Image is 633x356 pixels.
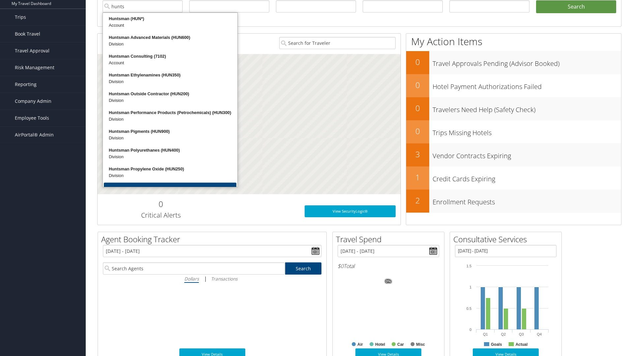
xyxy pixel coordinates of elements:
[406,97,621,120] a: 0Travelers Need Help (Safety Check)
[406,120,621,143] a: 0Trips Missing Hotels
[375,342,385,347] text: Hotel
[285,262,322,275] a: Search
[103,211,219,220] h3: Critical Alerts
[406,190,621,213] a: 2Enrollment Requests
[15,43,49,59] span: Travel Approval
[104,78,236,85] div: Division
[279,37,396,49] input: Search for Traveler
[104,34,236,41] div: Huntsman Advanced Materials (HUN600)
[453,234,561,245] h2: Consultative Services
[516,342,528,347] text: Actual
[406,195,429,206] h2: 2
[103,262,285,275] input: Search Agents
[184,276,199,282] i: Dollars
[104,128,236,135] div: Huntsman Pigments (HUN900)
[104,154,236,160] div: Division
[104,53,236,60] div: Huntsman Consulting (7102)
[469,285,471,289] tspan: 1
[101,234,326,245] h2: Agent Booking Tracker
[357,342,363,347] text: Air
[104,91,236,97] div: Huntsman Outside Contractor (HUN200)
[211,276,237,282] i: Transactions
[433,171,621,184] h3: Credit Cards Expiring
[433,56,621,68] h3: Travel Approvals Pending (Advisor Booked)
[104,166,236,172] div: Huntsman Propylene Oxide (HUN250)
[406,143,621,166] a: 3Vendor Contracts Expiring
[104,22,236,29] div: Account
[338,262,439,270] h6: Total
[104,147,236,154] div: Huntsman Polyurethanes (HUN400)
[467,264,471,268] tspan: 1.5
[433,148,621,161] h3: Vendor Contracts Expiring
[406,149,429,160] h2: 3
[104,72,236,78] div: Huntsman Ethylenamines (HUN350)
[406,103,429,114] h2: 0
[15,26,40,42] span: Book Travel
[406,51,621,74] a: 0Travel Approvals Pending (Advisor Booked)
[397,342,404,347] text: Car
[15,110,49,126] span: Employee Tools
[338,262,344,270] span: $0
[433,125,621,137] h3: Trips Missing Hotels
[433,194,621,207] h3: Enrollment Requests
[406,172,429,183] h2: 1
[406,126,429,137] h2: 0
[104,41,236,47] div: Division
[15,127,54,143] span: AirPortal® Admin
[433,102,621,114] h3: Travelers Need Help (Safety Check)
[467,307,471,311] tspan: 0.5
[416,342,425,347] text: Misc
[406,79,429,91] h2: 0
[501,332,506,336] text: Q2
[104,109,236,116] div: Huntsman Performance Products (Petrochemicals) (HUN300)
[15,59,54,76] span: Risk Management
[336,234,444,245] h2: Travel Spend
[104,15,236,22] div: Huntsman (HUN*)
[104,135,236,141] div: Division
[406,56,429,68] h2: 0
[305,205,396,217] a: View SecurityLogic®
[104,116,236,123] div: Division
[386,280,391,283] tspan: 0%
[406,166,621,190] a: 1Credit Cards Expiring
[15,93,51,109] span: Company Admin
[104,183,236,199] button: More Results
[536,0,616,14] button: Search
[406,74,621,97] a: 0Hotel Payment Authorizations Failed
[104,60,236,66] div: Account
[104,97,236,104] div: Division
[103,275,321,283] div: |
[469,328,471,332] tspan: 0
[519,332,524,336] text: Q3
[103,198,219,210] h2: 0
[537,332,542,336] text: Q4
[15,76,37,93] span: Reporting
[15,9,26,25] span: Trips
[406,35,621,48] h1: My Action Items
[491,342,502,347] text: Goals
[433,79,621,91] h3: Hotel Payment Authorizations Failed
[104,172,236,179] div: Division
[483,332,488,336] text: Q1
